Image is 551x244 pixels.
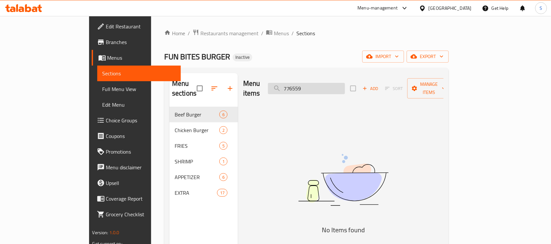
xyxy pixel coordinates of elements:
span: Edit Restaurant [106,23,176,30]
h5: No Items found [262,225,425,235]
span: Full Menu View [102,85,176,93]
span: Menus [274,29,289,37]
span: S [540,5,543,12]
span: import [368,53,399,61]
a: Branches [92,34,181,50]
span: Coupons [106,132,176,140]
span: Add item [360,84,381,94]
a: Upsell [92,175,181,191]
span: Promotions [106,148,176,156]
a: Edit Restaurant [92,19,181,34]
div: items [217,189,228,197]
span: FUN BITES BURGER [164,49,230,64]
span: 17 [217,190,227,196]
div: Chicken Burger2 [169,122,238,138]
span: Menus [107,54,176,62]
nav: Menu sections [169,104,238,203]
a: Full Menu View [97,81,181,97]
a: Promotions [92,144,181,160]
div: Beef Burger6 [169,107,238,122]
a: Menu disclaimer [92,160,181,175]
a: Menus [266,29,289,38]
a: Menus [92,50,181,66]
div: items [219,142,228,150]
span: Beef Burger [175,111,219,118]
span: Inactive [233,54,252,60]
span: Chicken Burger [175,126,219,134]
span: 6 [220,174,227,180]
span: Select all sections [193,82,207,95]
span: 1 [220,159,227,165]
span: EXTRA [175,189,217,197]
div: FRIES5 [169,138,238,154]
span: Upsell [106,179,176,187]
a: Choice Groups [92,113,181,128]
span: Choice Groups [106,116,176,124]
span: Version: [92,228,108,237]
div: EXTRA17 [169,185,238,201]
span: Branches [106,38,176,46]
input: search [268,83,345,94]
button: Add [360,84,381,94]
span: Menu disclaimer [106,163,176,171]
div: items [219,126,228,134]
div: Inactive [233,53,252,61]
li: / [188,29,190,37]
div: APPETIZER6 [169,169,238,185]
button: Manage items [407,78,451,99]
span: FRIES [175,142,219,150]
div: items [219,173,228,181]
nav: breadcrumb [164,29,449,38]
span: 5 [220,143,227,149]
li: / [261,29,263,37]
a: Restaurants management [193,29,259,38]
a: Grocery Checklist [92,206,181,222]
h2: Menu items [243,79,260,98]
span: 1.0.0 [109,228,119,237]
span: Sections [296,29,315,37]
span: Add [362,85,379,92]
span: export [412,53,444,61]
span: Sections [102,69,176,77]
div: Menu-management [358,4,398,12]
span: Restaurants management [200,29,259,37]
span: Grocery Checklist [106,210,176,218]
li: / [291,29,294,37]
h2: Menu sections [172,79,197,98]
span: 2 [220,127,227,133]
div: items [219,111,228,118]
button: Add section [222,81,238,96]
a: Coupons [92,128,181,144]
span: SHRIMP [175,158,219,165]
div: [GEOGRAPHIC_DATA] [429,5,472,12]
span: Manage items [413,80,446,97]
img: dish.svg [262,137,425,223]
a: Coverage Report [92,191,181,206]
span: Sort sections [207,81,222,96]
a: Sections [97,66,181,81]
span: APPETIZER [175,173,219,181]
span: Coverage Report [106,195,176,203]
button: export [407,51,449,63]
a: Edit Menu [97,97,181,113]
span: Edit Menu [102,101,176,109]
div: SHRIMP1 [169,154,238,169]
span: 6 [220,112,227,118]
button: import [362,51,404,63]
div: items [219,158,228,165]
span: Select section first [381,84,407,94]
